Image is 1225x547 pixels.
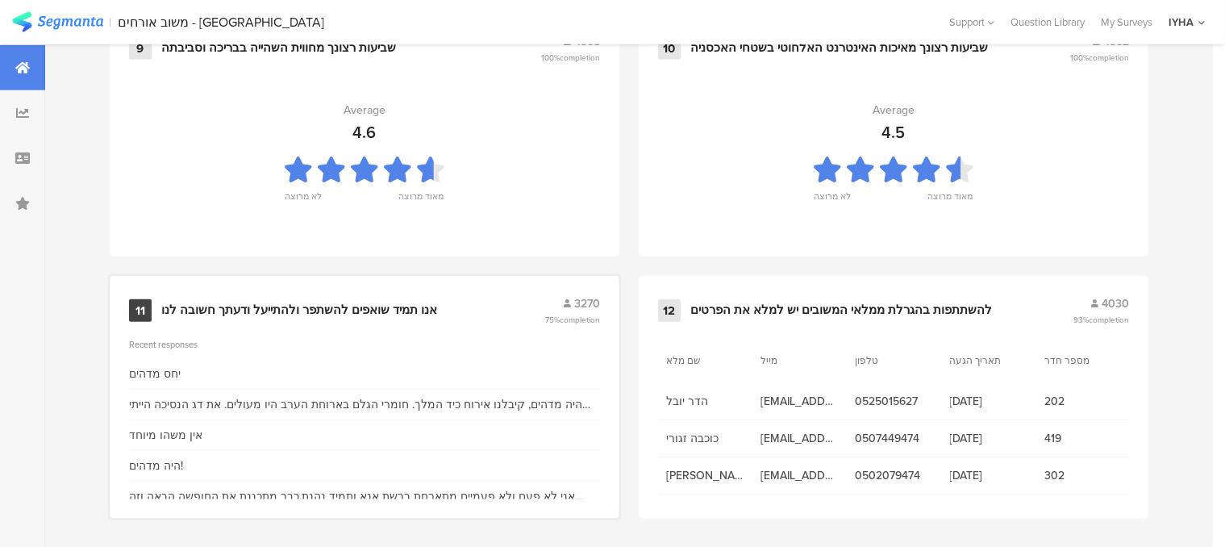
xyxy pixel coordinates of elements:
img: segmanta logo [12,12,103,32]
span: completion [1089,52,1129,64]
div: Recent responses [129,338,600,351]
div: לא מרוצה [815,190,852,212]
span: 100% [541,52,600,64]
div: לא מרוצה [285,190,323,212]
section: שם מלא [666,353,739,368]
span: [DATE] [950,467,1028,484]
span: [DATE] [950,393,1028,410]
span: completion [560,314,600,326]
div: היה מדהים, קיבלנו אירוח כיד המלך. חומרי הגלם בארוחת הערב היו מעולים. את דג הנסיכה הייתי משרה בלימ... [129,396,600,413]
div: אני לא פעם ולא פעמיים מתארחת ברשת אנא ותמיד נהנת.כבר מתכננת את החופשה הבאה וזה תמיד מינימום שבעה ... [129,488,600,505]
div: שביעות רצונך מאיכות האינטרנט האלחוטי בשטחי האכסניה [690,40,988,56]
div: 10 [658,37,681,60]
span: 100% [1070,52,1129,64]
span: 4030 [1102,295,1129,312]
div: אנו תמיד שואפים להשתפר ולהתייעל ודעתך חשובה לנו [161,303,437,319]
span: הדר יובל [666,393,744,410]
span: 0507449474 [855,430,933,447]
span: [EMAIL_ADDRESS][DOMAIN_NAME] [760,393,839,410]
div: היה מדהים! [129,457,183,474]
div: Average [873,102,915,119]
div: משוב אורחים - [GEOGRAPHIC_DATA] [119,15,325,30]
div: 4.6 [353,120,377,144]
span: completion [560,52,600,64]
span: [EMAIL_ADDRESS][DOMAIN_NAME] [760,430,839,447]
span: completion [1089,314,1129,326]
span: 75% [545,314,600,326]
div: 11 [129,299,152,322]
a: My Surveys [1093,15,1160,30]
section: תאריך הגעה [950,353,1023,368]
span: [DATE] [950,430,1028,447]
span: 93% [1073,314,1129,326]
section: מייל [760,353,833,368]
div: שביעות רצונך מחווית השהייה בבריכה וסביבתה [161,40,396,56]
div: Average [344,102,385,119]
div: IYHA [1169,15,1194,30]
span: כוכבה זגורי [666,430,744,447]
div: להשתתפות בהגרלת ממלאי המשובים יש למלא את הפרטים [690,303,992,319]
div: מאוד מרוצה [928,190,973,212]
span: 202 [1044,393,1123,410]
div: 12 [658,299,681,322]
span: [EMAIL_ADDRESS][DOMAIN_NAME] [760,467,839,484]
span: [PERSON_NAME] [666,467,744,484]
div: מאוד מרוצה [399,190,444,212]
a: Question Library [1002,15,1093,30]
div: Support [949,10,994,35]
div: אין משהו מיוחד [129,427,202,444]
section: טלפון [855,353,927,368]
div: | [110,13,112,31]
span: 0502079474 [855,467,933,484]
span: 0525015627 [855,393,933,410]
div: 9 [129,37,152,60]
span: 419 [1044,430,1123,447]
div: 4.5 [882,120,906,144]
div: יחס מדהים [129,365,181,382]
span: 302 [1044,467,1123,484]
span: 3270 [574,295,600,312]
section: מספר חדר [1044,353,1117,368]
